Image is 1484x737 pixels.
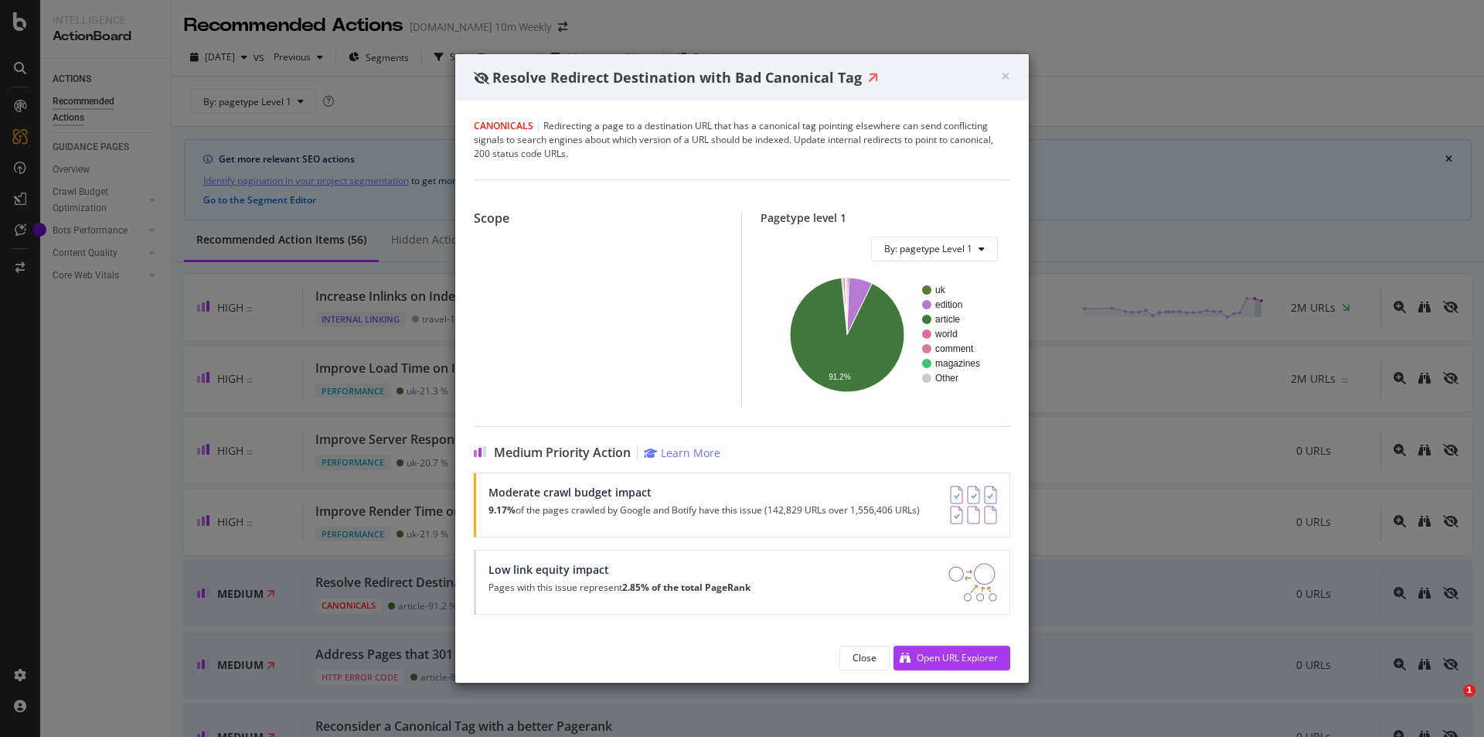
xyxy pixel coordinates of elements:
span: 1 [1463,684,1475,697]
text: magazines [935,358,980,369]
button: By: pagetype Level 1 [871,237,998,261]
p: of the pages crawled by Google and Botify have this issue (142,829 URLs over 1,556,406 URLs) [488,505,920,516]
div: Learn More [661,445,720,460]
a: Learn More [644,445,720,460]
text: world [934,329,958,339]
text: Other [935,373,958,384]
strong: 9.17% [488,503,516,517]
div: Low link equity impact [488,563,751,576]
span: | [536,119,541,132]
p: Pages with this issue represent [488,582,751,593]
span: By: pagetype Level 1 [884,242,972,255]
div: eye-slash [474,72,489,84]
span: Resolve Redirect Destination with Bad Canonical Tag [492,68,862,87]
div: Close [853,651,876,664]
iframe: Intercom live chat [1431,684,1469,722]
button: Open URL Explorer [893,646,1010,670]
div: Redirecting a page to a destination URL that has a canonical tag pointing elsewhere can send conf... [474,119,1010,161]
svg: A chart. [773,274,998,395]
strong: 2.85% of the total PageRank [622,581,751,594]
span: Canonicals [474,119,533,132]
img: AY0oso9MOvYAAAAASUVORK5CYII= [950,486,997,524]
img: DDxVyA23.png [948,563,997,602]
div: Pagetype level 1 [761,211,1010,224]
span: Medium Priority Action [494,445,631,460]
text: comment [935,343,974,354]
button: Close [839,646,890,670]
text: uk [935,285,946,295]
div: Moderate crawl budget impact [488,486,920,499]
text: edition [935,299,962,310]
text: article [935,314,960,325]
div: Scope [474,211,723,226]
text: 91.2% [829,373,850,381]
span: × [1001,65,1010,87]
div: Open URL Explorer [917,651,998,664]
